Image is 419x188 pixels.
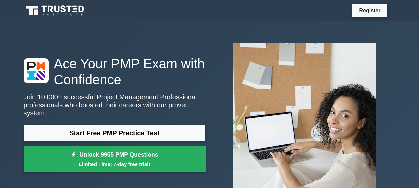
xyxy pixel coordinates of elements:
[355,6,384,15] a: Register
[24,125,206,141] a: Start Free PMP Practice Test
[24,146,206,173] a: Unlock 9955 PMP QuestionsLimited Time: 7-day free trial!
[24,93,206,117] p: Join 10,000+ successful Project Management Professional professionals who boosted their careers w...
[32,160,197,168] small: Limited Time: 7-day free trial!
[24,56,206,88] h1: Ace Your PMP Exam with Confidence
